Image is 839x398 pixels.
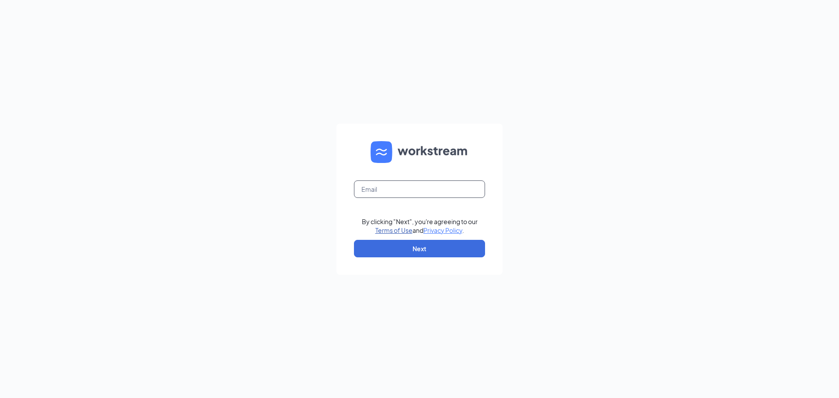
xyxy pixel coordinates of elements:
input: Email [354,180,485,198]
button: Next [354,240,485,257]
a: Privacy Policy [423,226,462,234]
div: By clicking "Next", you're agreeing to our and . [362,217,478,235]
a: Terms of Use [375,226,413,234]
img: WS logo and Workstream text [371,141,468,163]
